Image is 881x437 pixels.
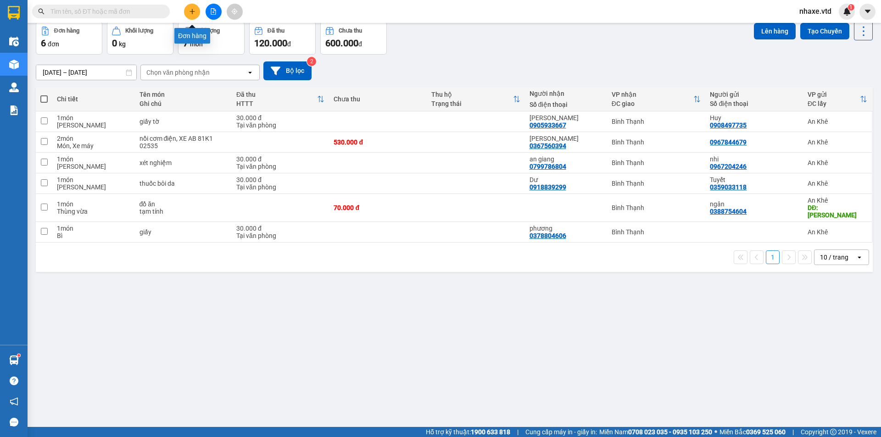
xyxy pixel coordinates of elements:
div: An Khê [808,197,867,204]
div: Tại văn phòng [236,183,324,191]
div: Món, Xe máy [57,142,130,149]
div: Bình Thạnh [612,138,701,146]
span: 7 [183,38,188,49]
button: caret-down [859,4,875,20]
div: Nguyễn Thanh Tiến [530,135,602,142]
div: 30.000 đ [236,176,324,183]
div: 0799786804 [530,163,566,170]
sup: 1 [848,4,854,11]
div: Món [57,163,130,170]
div: 30.000 đ [236,155,324,163]
span: plus [189,8,195,15]
div: Tại văn phòng [236,122,324,129]
div: Món [57,122,130,129]
span: 600.000 [325,38,358,49]
div: VP gửi [808,91,860,98]
span: Miền Nam [599,427,712,437]
div: Chọn văn phòng nhận [146,68,210,77]
div: Đã thu [236,91,317,98]
div: 0908497735 [710,122,747,129]
img: logo-vxr [8,6,20,20]
div: tạm tính [139,208,227,215]
div: Đơn hàng [174,28,210,44]
div: ngân [710,200,798,208]
div: Tên món [139,91,227,98]
div: 1 món [57,114,130,122]
span: kg [119,40,126,48]
button: plus [184,4,200,20]
div: phương [530,225,602,232]
div: 0905933667 [530,122,566,129]
div: Bình Thạnh [612,118,701,125]
div: An Khê [808,118,867,125]
div: Tuyết [710,176,798,183]
span: ⚪️ [714,430,717,434]
span: 6 [41,38,46,49]
div: An Khê [808,138,867,146]
svg: open [246,69,254,76]
div: Chưa thu [334,95,422,103]
div: 0918839299 [530,183,566,191]
div: 530.000 đ [334,138,422,146]
div: HTTT [236,100,317,107]
div: Đơn hàng [54,28,79,34]
span: question-circle [10,376,18,385]
div: Số điện thoại [710,100,798,107]
img: warehouse-icon [9,83,19,92]
div: 0967844679 [710,138,747,146]
div: 0367560394 [530,142,566,149]
div: Anh Khanh [530,114,602,122]
div: Tại văn phòng [236,232,324,239]
svg: open [856,254,863,261]
div: 1 món [57,200,130,208]
div: Món [57,183,130,191]
div: 0388754604 [710,208,747,215]
div: 0967204246 [710,163,747,170]
div: Dư [530,176,602,183]
div: Thu hộ [431,91,513,98]
div: 2 món [57,135,130,142]
div: Đã thu [268,28,284,34]
button: Khối lượng0kg [107,22,173,55]
span: caret-down [864,7,872,16]
div: Người nhận [530,90,602,97]
button: 1 [766,250,780,264]
div: Ghi chú [139,100,227,107]
img: warehouse-icon [9,60,19,69]
div: an giang [530,155,602,163]
div: giấy tờ [139,118,227,125]
button: Đã thu120.000đ [249,22,316,55]
span: đơn [48,40,59,48]
button: Đơn hàng6đơn [36,22,102,55]
div: Khối lượng [125,28,153,34]
div: 0359033118 [710,183,747,191]
div: thuốc bôi da [139,180,227,187]
span: copyright [830,429,836,435]
span: nhaxe.vtd [792,6,839,17]
button: Bộ lọc [263,61,312,80]
div: 1 món [57,155,130,163]
span: 1 [849,4,853,11]
span: đ [358,40,362,48]
div: nhi [710,155,798,163]
img: icon-new-feature [843,7,851,16]
button: aim [227,4,243,20]
span: Cung cấp máy in - giấy in: [525,427,597,437]
input: Tìm tên, số ĐT hoặc mã đơn [50,6,159,17]
button: file-add [206,4,222,20]
div: ĐC lấy [808,100,860,107]
div: giấy [139,228,227,236]
sup: 1 [17,354,20,357]
div: Bình Thạnh [612,180,701,187]
th: Toggle SortBy [427,87,524,111]
div: Thùng vừa [57,208,130,215]
span: Miền Bắc [719,427,786,437]
span: | [517,427,519,437]
img: warehouse-icon [9,355,19,365]
div: đồ ăn [139,200,227,208]
th: Toggle SortBy [607,87,706,111]
div: Người gửi [710,91,798,98]
span: aim [231,8,238,15]
span: notification [10,397,18,406]
span: đ [287,40,291,48]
